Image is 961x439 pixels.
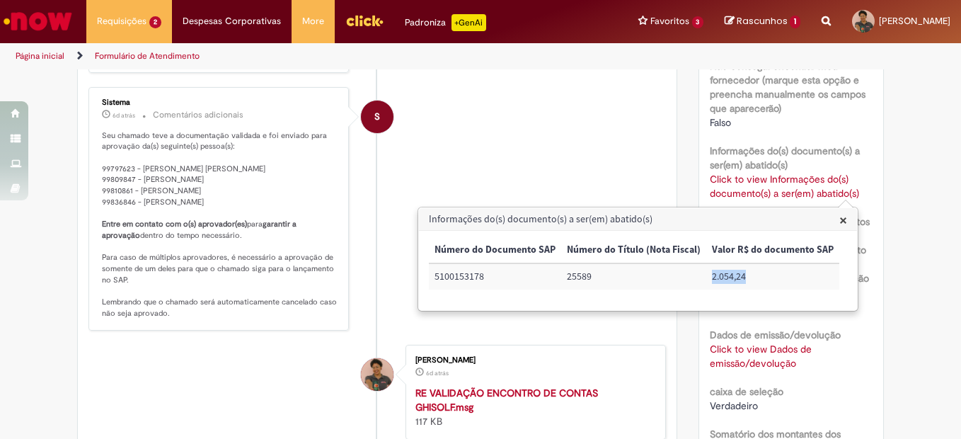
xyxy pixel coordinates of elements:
div: Sistema [102,98,338,107]
span: S [374,100,380,134]
div: 117 KB [415,386,651,428]
span: Rascunhos [737,14,788,28]
a: RE VALIDAÇÃO ENCONTRO DE CONTAS GHISOLF.msg [415,387,598,414]
b: Dados de emissão/devolução [710,329,841,341]
a: Click to view Dados de emissão/devolução [710,343,812,370]
div: Padroniza [405,14,486,31]
div: Informações do(s) documento(s) a ser(em) abatido(s) [418,207,858,312]
b: garantir a aprovação [102,219,299,241]
ul: Trilhas de página [11,43,630,69]
b: Informações do(s) documento(s) a ser(em) abatido(s) [710,144,860,171]
time: 25/09/2025 11:50:17 [113,111,135,120]
td: Valor R$ do documento SAP: 2.054,24 [706,263,839,290]
a: Rascunhos [725,15,800,28]
h3: Informações do(s) documento(s) a ser(em) abatido(s) [419,208,857,231]
span: Verdadeiro [710,399,758,412]
td: Número do Título (Nota Fiscal): 25589 [561,263,706,290]
time: 25/09/2025 09:35:34 [426,369,449,377]
span: 2 [149,16,161,28]
span: 6d atrás [113,111,135,120]
b: Não consegui encontrar meu fornecedor (marque esta opção e preencha manualmente os campos que apa... [710,59,865,115]
img: ServiceNow [1,7,74,35]
span: 6d atrás [426,369,449,377]
button: Close [839,212,847,227]
span: 1 [790,16,800,28]
td: Número do Documento SAP: 5100153178 [429,263,561,290]
b: caixa de seleção [710,385,783,398]
span: × [839,210,847,229]
span: More [302,14,324,28]
small: Comentários adicionais [153,109,243,121]
span: Verdadeiro [710,300,758,313]
th: Valor R$ do documento SAP [706,237,839,263]
a: Click to view Informações do(s) documento(s) a ser(em) abatido(s) [710,173,859,200]
div: [PERSON_NAME] [415,356,651,365]
span: [PERSON_NAME] [879,15,950,27]
span: Falso [710,116,731,129]
span: Despesas Corporativas [183,14,281,28]
span: 3 [692,16,704,28]
span: Favoritos [650,14,689,28]
a: Página inicial [16,50,64,62]
p: +GenAi [451,14,486,31]
p: Seu chamado teve a documentação validada e foi enviado para aprovação da(s) seguinte(s) pessoa(s)... [102,130,338,319]
a: Formulário de Atendimento [95,50,200,62]
th: Número do Título (Nota Fiscal) [561,237,706,263]
div: System [361,101,393,133]
span: Requisições [97,14,146,28]
th: Número do Documento SAP [429,237,561,263]
img: click_logo_yellow_360x200.png [345,10,384,31]
b: Entre em contato com o(s) aprovador(es) [102,219,247,229]
div: Alina Goes Silva [361,358,393,391]
b: Confirmo que todos os documentos informados acima NÃO estão compensados no SAP no momento de aber... [710,215,870,299]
